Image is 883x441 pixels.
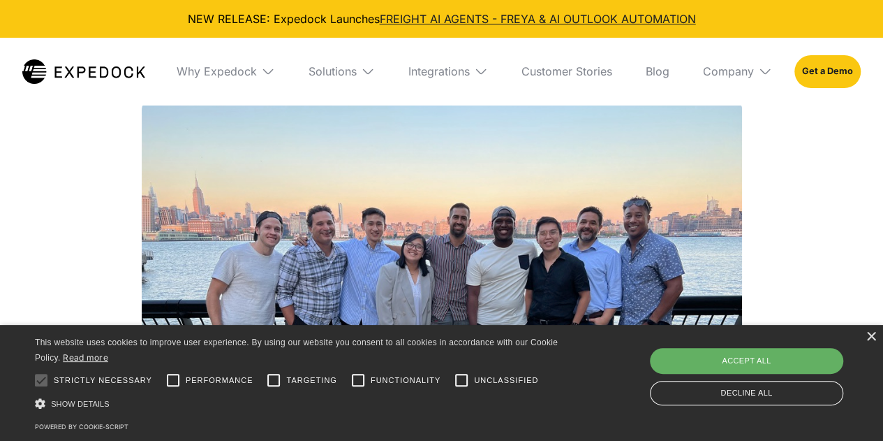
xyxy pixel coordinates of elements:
span: Targeting [286,375,336,386]
span: Performance [186,375,253,386]
span: This website uses cookies to improve user experience. By using our website you consent to all coo... [35,338,558,363]
div: Close [866,332,876,342]
div: Integrations [408,64,470,78]
iframe: Chat Widget [813,374,883,441]
div: Company [703,64,754,78]
div: Accept all [650,348,843,373]
a: Read more [63,352,108,363]
a: Customer Stories [510,38,623,105]
div: Solutions [309,64,357,78]
div: Solutions [297,38,386,105]
div: Show details [35,396,563,411]
a: Powered by cookie-script [35,423,128,431]
span: Show details [51,400,110,408]
span: Unclassified [474,375,538,386]
a: FREIGHT AI AGENTS - FREYA & AI OUTLOOK AUTOMATION [380,12,696,26]
a: Get a Demo [794,55,861,87]
div: Decline all [650,381,843,405]
span: Functionality [371,375,440,386]
div: NEW RELEASE: Expedock Launches [11,11,872,27]
div: Integrations [397,38,499,105]
div: Why Expedock [177,64,257,78]
div: Company [692,38,783,105]
a: Blog [635,38,681,105]
span: Strictly necessary [54,375,152,386]
div: Why Expedock [165,38,286,105]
